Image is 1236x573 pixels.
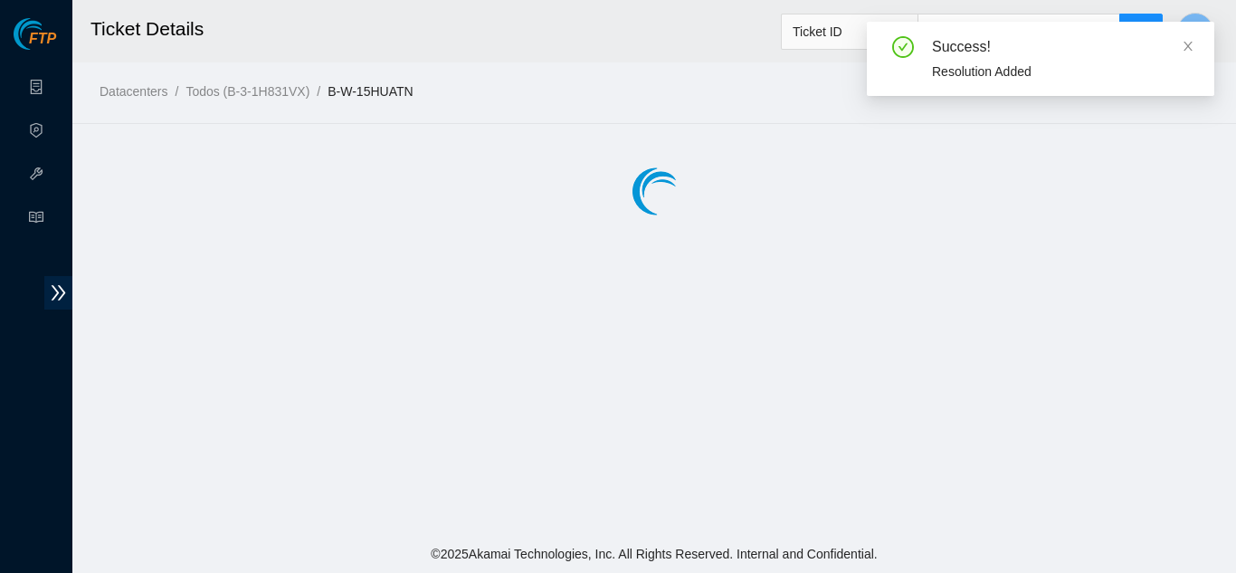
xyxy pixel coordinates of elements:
a: B-W-15HUATN [328,84,413,99]
div: Success! [932,36,1193,58]
div: Resolution Added [932,62,1193,81]
span: / [175,84,178,99]
button: C [1177,13,1213,49]
img: Akamai Technologies [14,18,91,50]
button: search [1119,14,1163,50]
footer: © 2025 Akamai Technologies, Inc. All Rights Reserved. Internal and Confidential. [72,535,1236,573]
span: check-circle [892,36,914,58]
a: Todos (B-3-1H831VX) [185,84,309,99]
span: close [1182,40,1194,53]
span: Ticket ID [793,18,907,45]
span: FTP [29,31,56,48]
span: C [1190,20,1201,43]
span: read [29,202,43,238]
a: Datacenters [100,84,167,99]
a: Akamai TechnologiesFTP [14,33,56,56]
span: / [317,84,320,99]
span: double-right [44,276,72,310]
input: Enter text here... [917,14,1120,50]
